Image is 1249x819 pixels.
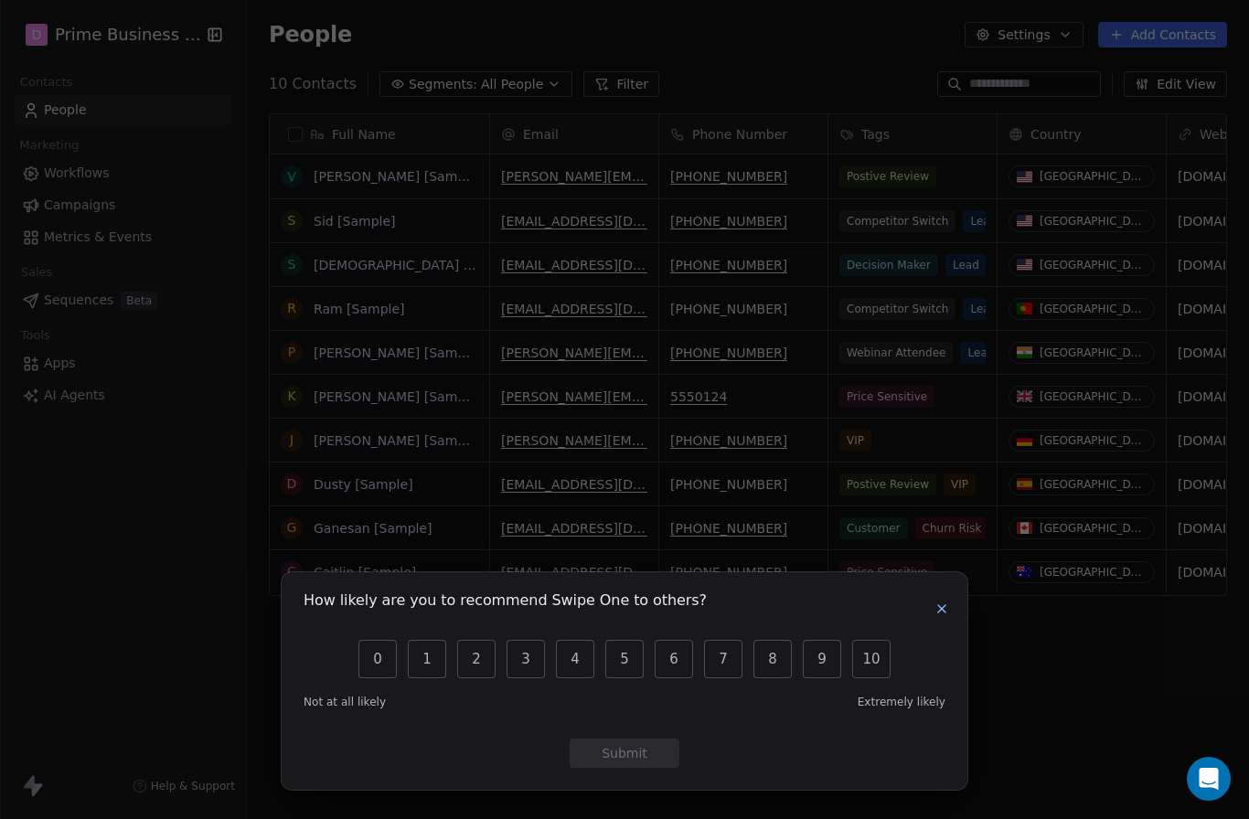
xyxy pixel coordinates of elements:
[304,695,386,709] span: Not at all likely
[457,640,496,678] button: 2
[605,640,644,678] button: 5
[556,640,594,678] button: 4
[803,640,841,678] button: 9
[304,594,707,612] h1: How likely are you to recommend Swipe One to others?
[858,695,945,709] span: Extremely likely
[852,640,891,678] button: 10
[358,640,397,678] button: 0
[570,739,679,768] button: Submit
[655,640,693,678] button: 6
[507,640,545,678] button: 3
[408,640,446,678] button: 1
[753,640,792,678] button: 8
[704,640,742,678] button: 7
